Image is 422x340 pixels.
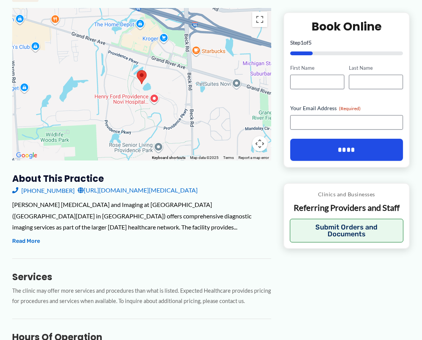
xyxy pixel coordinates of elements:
[290,189,403,199] p: Clinics and Businesses
[190,156,219,160] span: Map data ©2025
[339,106,361,111] span: (Required)
[290,219,403,242] button: Submit Orders and Documents
[152,155,185,160] button: Keyboard shortcuts
[12,237,40,246] button: Read More
[290,202,403,213] p: Referring Providers and Staff
[349,64,403,72] label: Last Name
[12,199,271,233] div: [PERSON_NAME] [MEDICAL_DATA] and Imaging at [GEOGRAPHIC_DATA] ([GEOGRAPHIC_DATA][DATE] in [GEOGRA...
[223,156,234,160] a: Terms (opens in new tab)
[290,40,403,45] p: Step of
[290,64,344,72] label: First Name
[290,19,403,34] h2: Book Online
[14,151,39,160] a: Open this area in Google Maps (opens a new window)
[301,39,304,46] span: 1
[12,271,271,283] h3: Services
[12,173,271,184] h3: About this practice
[252,12,267,27] button: Toggle fullscreen view
[12,286,271,306] p: The clinic may offer more services and procedures than what is listed. Expected Healthcare provid...
[78,184,198,196] a: [URL][DOMAIN_NAME][MEDICAL_DATA]
[238,156,269,160] a: Report a map error
[12,184,75,196] a: [PHONE_NUMBER]
[252,136,267,151] button: Map camera controls
[14,151,39,160] img: Google
[309,39,312,46] span: 5
[290,104,403,112] label: Your Email Address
